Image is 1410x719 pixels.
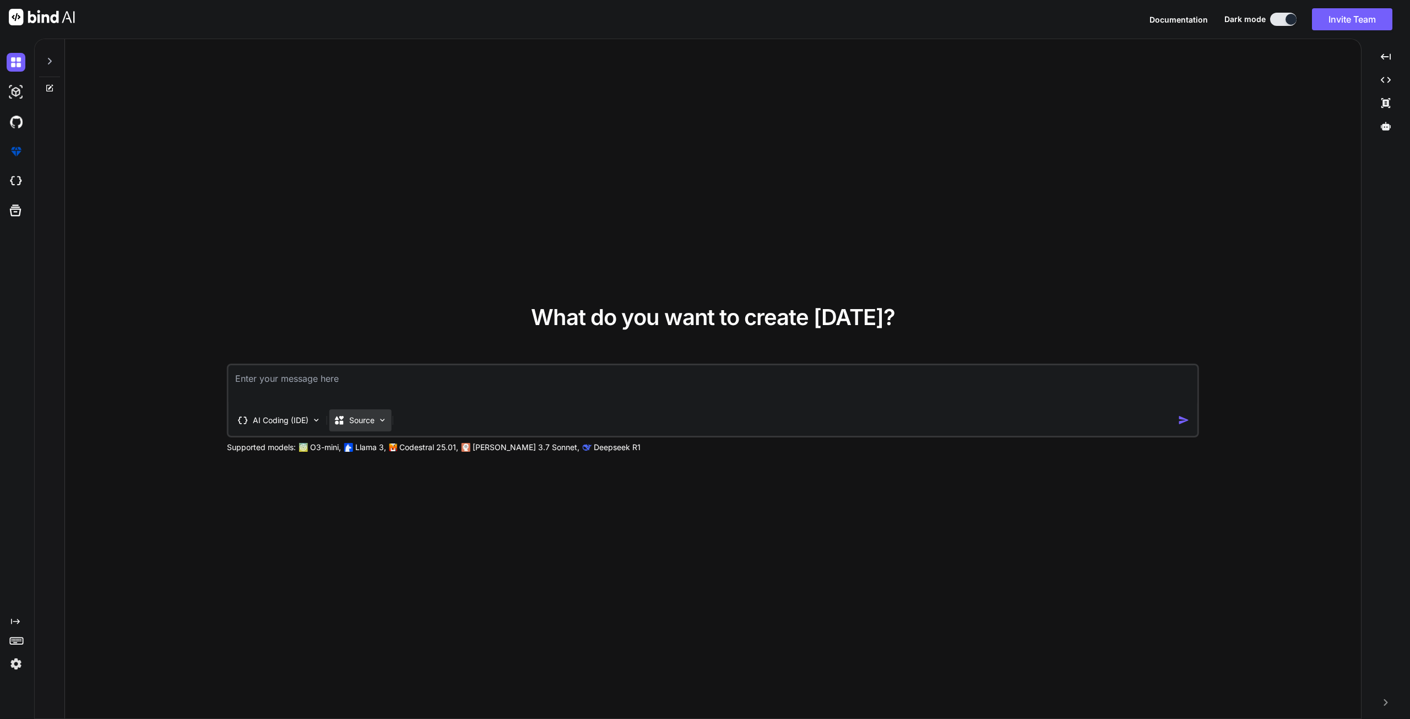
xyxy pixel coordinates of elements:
img: Pick Models [378,415,387,425]
img: darkAi-studio [7,83,25,101]
img: Bind AI [9,9,75,25]
button: Invite Team [1312,8,1392,30]
span: Documentation [1149,15,1208,24]
img: settings [7,655,25,673]
img: claude [583,443,592,452]
img: Llama2 [344,443,353,452]
img: darkChat [7,53,25,72]
span: Dark mode [1224,14,1266,25]
p: O3-mini, [310,442,341,453]
p: Deepseek R1 [594,442,641,453]
img: icon [1178,414,1190,426]
img: githubDark [7,112,25,131]
img: Pick Tools [312,415,321,425]
p: Codestral 25.01, [399,442,458,453]
img: claude [462,443,470,452]
p: [PERSON_NAME] 3.7 Sonnet, [473,442,579,453]
p: Supported models: [227,442,296,453]
img: Mistral-AI [389,444,397,451]
span: What do you want to create [DATE]? [531,304,895,331]
p: AI Coding (IDE) [253,415,308,426]
button: Documentation [1149,14,1208,25]
img: cloudideIcon [7,172,25,191]
img: GPT-4 [299,443,308,452]
img: premium [7,142,25,161]
p: Llama 3, [355,442,386,453]
p: Source [349,415,375,426]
